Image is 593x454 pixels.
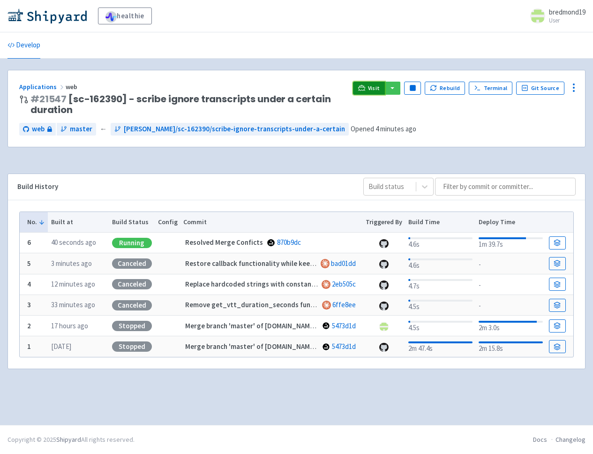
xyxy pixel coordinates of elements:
[549,319,566,333] a: Build Details
[368,84,380,92] span: Visit
[57,123,96,136] a: master
[555,435,585,444] a: Changelog
[479,257,543,270] div: -
[185,280,383,288] strong: Replace hardcoded strings with constants and remove callback
[479,340,543,354] div: 2m 15.8s
[408,235,473,250] div: 4.6s
[549,8,585,16] span: bredmond19
[363,212,405,233] th: Triggered By
[331,259,356,268] a: bad01dd
[516,82,564,95] a: Git Source
[27,321,31,330] b: 2
[111,123,349,136] a: [PERSON_NAME]/sc-162390/scribe-ignore-transcripts-under-a-certain
[332,342,356,351] a: 5473d1d
[70,124,92,135] span: master
[180,212,363,233] th: Commit
[479,319,543,333] div: 2m 3.0s
[479,278,543,291] div: -
[27,280,31,288] b: 4
[66,83,79,91] span: web
[185,238,263,247] strong: Resolved Merge Conficts
[375,124,416,133] time: 4 minutes ago
[549,278,566,291] a: Build Details
[32,124,45,135] span: web
[408,257,473,271] div: 4.6s
[27,217,45,227] button: No.
[51,259,92,268] time: 3 minutes ago
[185,300,327,309] strong: Remove get_vtt_duration_seconds function
[48,212,109,233] th: Built at
[109,212,155,233] th: Build Status
[155,212,180,233] th: Config
[98,8,152,24] a: healthie
[353,82,385,95] a: Visit
[408,298,473,312] div: 4.5s
[27,238,31,247] b: 6
[404,82,421,95] button: Pause
[549,257,566,270] a: Build Details
[112,341,152,352] div: Stopped
[30,94,345,115] span: [sc-162390] - scribe ignore transcripts under a certain duration
[112,258,152,269] div: Canceled
[408,340,473,354] div: 2m 47.4s
[549,299,566,312] a: Build Details
[51,300,95,309] time: 33 minutes ago
[56,435,81,444] a: Shipyard
[408,277,473,292] div: 4.7s
[277,238,301,247] a: 870b9dc
[100,124,107,135] span: ←
[51,238,96,247] time: 40 seconds ago
[51,280,95,288] time: 12 minutes ago
[8,435,135,445] div: Copyright © 2025 All rights reserved.
[19,83,66,91] a: Applications
[469,82,512,95] a: Terminal
[533,435,547,444] a: Docs
[112,238,152,248] div: Running
[112,321,152,331] div: Stopped
[124,124,345,135] span: [PERSON_NAME]/sc-162390/scribe-ignore-transcripts-under-a-certain
[51,321,88,330] time: 17 hours ago
[405,212,475,233] th: Build Time
[549,340,566,353] a: Build Details
[549,236,566,250] a: Build Details
[549,17,585,23] small: User
[30,92,67,106] a: #21547
[351,124,416,133] span: Opened
[19,123,56,136] a: web
[332,280,356,288] a: 2eb505c
[479,299,543,311] div: -
[408,319,473,333] div: 4.5s
[525,8,585,23] a: bredmond19 User
[475,212,546,233] th: Deploy Time
[27,300,31,309] b: 3
[27,342,31,351] b: 1
[112,279,152,289] div: Canceled
[435,178,576,196] input: Filter by commit or committer...
[185,259,393,268] strong: Restore callback functionality while keeping COMPLETED constant
[8,32,40,59] a: Develop
[8,8,87,23] img: Shipyard logo
[17,182,348,192] div: Build History
[51,342,71,351] time: [DATE]
[332,300,356,309] a: 6ffe8ee
[332,321,356,330] a: 5473d1d
[27,259,31,268] b: 5
[425,82,465,95] button: Rebuild
[479,235,543,250] div: 1m 39.7s
[112,300,152,310] div: Canceled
